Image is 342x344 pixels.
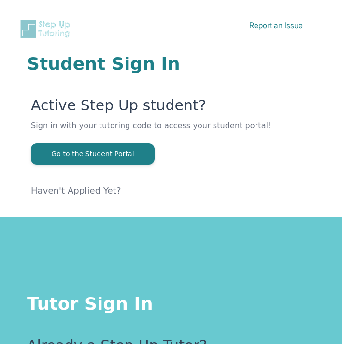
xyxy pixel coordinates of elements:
[31,143,155,165] button: Go to the Student Portal
[31,185,121,195] a: Haven't Applied Yet?
[31,149,155,158] a: Go to the Student Portal
[31,97,315,120] p: Active Step Up student?
[249,20,303,30] a: Report an Issue
[19,19,73,39] img: Step Up Tutoring horizontal logo
[31,120,315,143] p: Sign in with your tutoring code to access your student portal!
[27,54,315,74] h1: Student Sign In
[27,290,315,314] h1: Tutor Sign In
